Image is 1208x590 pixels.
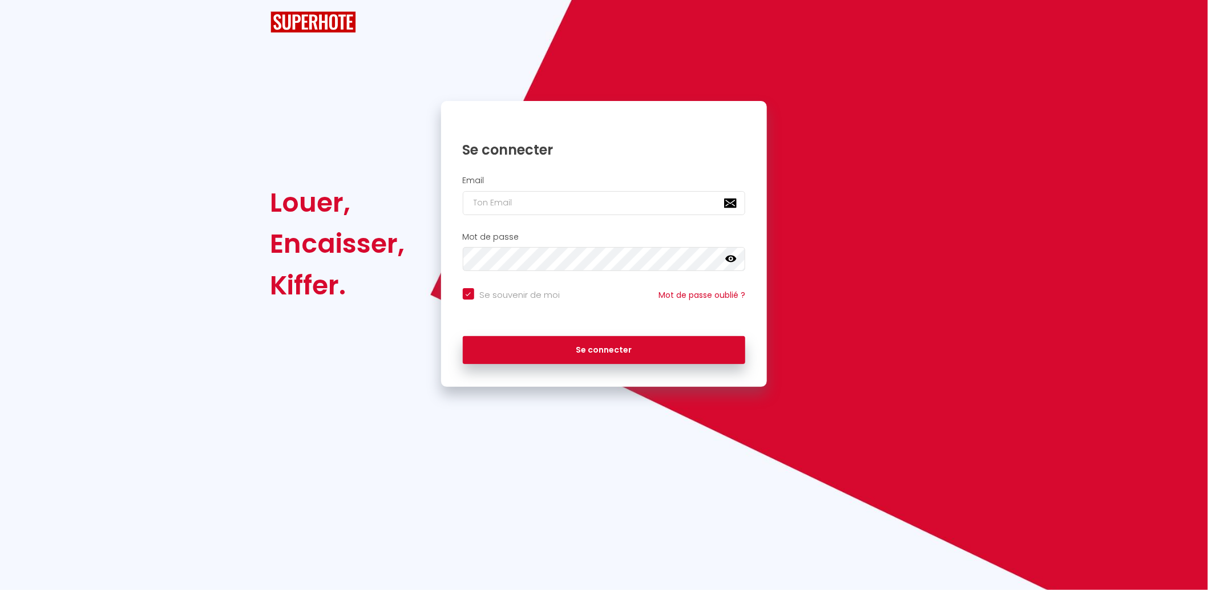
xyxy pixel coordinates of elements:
[463,176,746,185] h2: Email
[463,141,746,159] h1: Se connecter
[270,182,405,223] div: Louer,
[270,265,405,306] div: Kiffer.
[463,336,746,365] button: Se connecter
[270,11,356,33] img: SuperHote logo
[658,289,745,301] a: Mot de passe oublié ?
[463,232,746,242] h2: Mot de passe
[463,191,746,215] input: Ton Email
[270,223,405,264] div: Encaisser,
